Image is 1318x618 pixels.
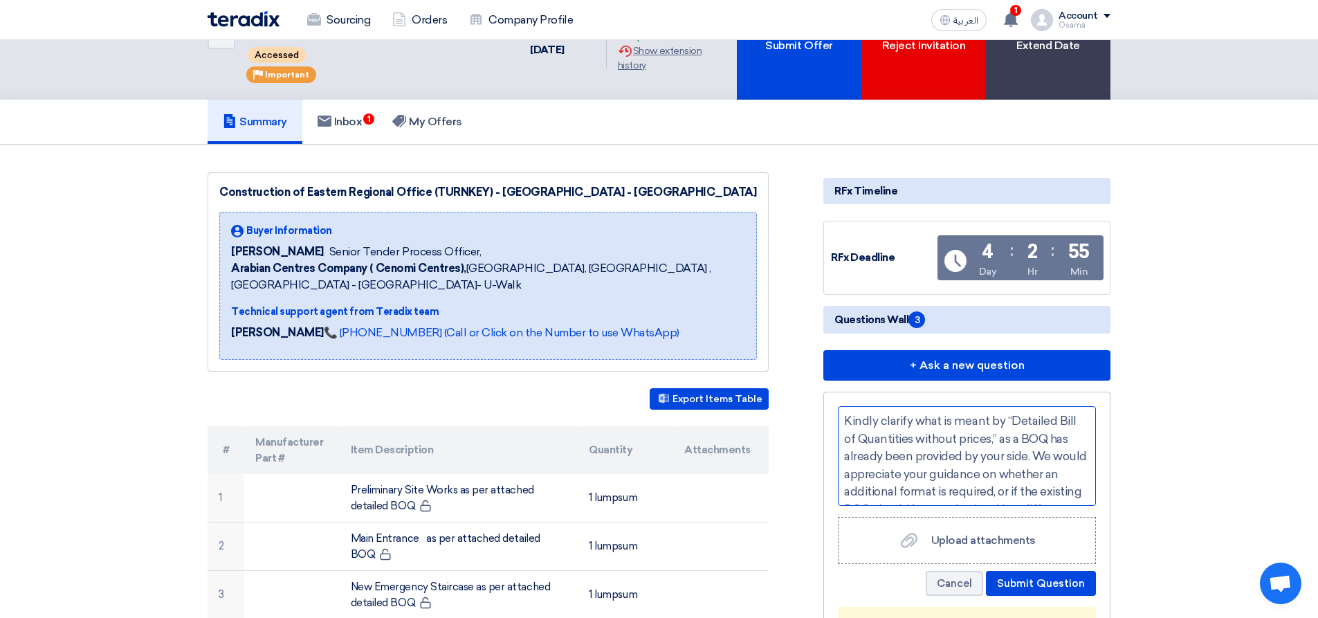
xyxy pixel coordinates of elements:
a: Open chat [1260,563,1301,604]
div: Account [1059,10,1098,22]
strong: [PERSON_NAME] [231,326,324,339]
div: Osama [1059,21,1110,29]
span: 3 [908,311,925,328]
th: Manufacturer Part # [244,426,340,474]
a: My Offers [377,100,477,144]
td: 1 [208,474,244,522]
h5: Inbox [318,115,363,129]
h5: Summary [223,115,287,129]
a: Inbox1 [302,100,378,144]
button: + Ask a new question [823,350,1110,381]
button: العربية [931,9,987,31]
div: 4 [982,242,994,262]
th: Attachments [673,426,769,474]
div: RFx Timeline [823,178,1110,204]
a: Orders [381,5,458,35]
td: Preliminary Site Works as per attached detailed BOQ [340,474,578,522]
div: Hr [1027,264,1037,279]
td: Main Entrance as per attached detailed BOQ [340,522,578,571]
span: [PERSON_NAME] [231,244,324,260]
span: 1 [363,113,374,125]
span: Buyer Information [246,224,332,238]
a: Summary [208,100,302,144]
td: 1 lumpsum [578,474,673,522]
span: Accessed [248,47,306,63]
div: [DATE] [530,42,595,58]
span: 1 [1010,5,1021,16]
button: Cancel [926,571,983,596]
th: Quantity [578,426,673,474]
div: 2 [1027,242,1038,262]
th: # [208,426,244,474]
div: Min [1070,264,1088,279]
button: Submit Question [986,571,1096,596]
td: 1 lumpsum [578,522,673,571]
button: Export Items Table [650,388,769,410]
td: 2 [208,522,244,571]
span: العربية [953,16,978,26]
a: Company Profile [458,5,584,35]
th: Item Description [340,426,578,474]
b: Arabian Centres Company ( Cenomi Centres), [231,262,466,275]
div: 55 [1068,242,1090,262]
a: Sourcing [296,5,381,35]
div: RFx Deadline [831,250,935,266]
img: Teradix logo [208,11,280,27]
span: Questions Wall [834,311,925,328]
div: Day [979,264,997,279]
a: 📞 [PHONE_NUMBER] (Call or Click on the Number to use WhatsApp) [324,326,679,339]
h5: My Offers [392,115,462,129]
div: : [1010,238,1014,263]
img: profile_test.png [1031,9,1053,31]
span: Senior Tender Process Officer, [329,244,482,260]
div: Construction of Eastern Regional Office (TURNKEY) - [GEOGRAPHIC_DATA] - [GEOGRAPHIC_DATA] [219,184,757,201]
div: Technical support agent from Teradix team [231,305,745,319]
span: Important [265,70,309,80]
div: : [1051,238,1054,263]
div: Show extension history [618,44,726,73]
span: Upload attachments [931,534,1036,547]
span: [GEOGRAPHIC_DATA], [GEOGRAPHIC_DATA] ,[GEOGRAPHIC_DATA] - [GEOGRAPHIC_DATA]- U-Walk [231,260,745,293]
div: Ask a question here... [838,406,1096,506]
